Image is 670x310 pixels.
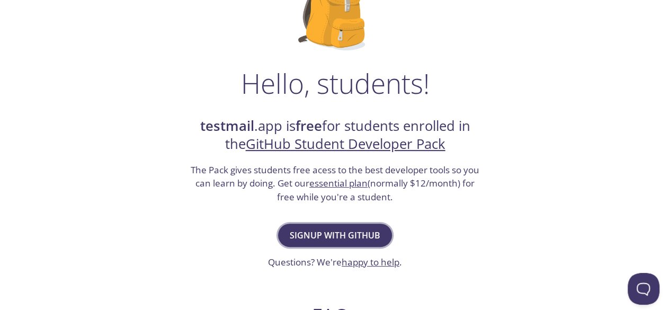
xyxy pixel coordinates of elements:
[190,163,481,204] h3: The Pack gives students free acess to the best developer tools so you can learn by doing. Get our...
[290,228,380,243] span: Signup with GitHub
[296,117,322,135] strong: free
[268,255,402,269] h3: Questions? We're .
[278,224,392,247] button: Signup with GitHub
[200,117,254,135] strong: testmail
[190,117,481,154] h2: .app is for students enrolled in the
[628,273,659,305] iframe: Help Scout Beacon - Open
[241,67,430,99] h1: Hello, students!
[342,256,399,268] a: happy to help
[246,135,445,153] a: GitHub Student Developer Pack
[309,177,368,189] a: essential plan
